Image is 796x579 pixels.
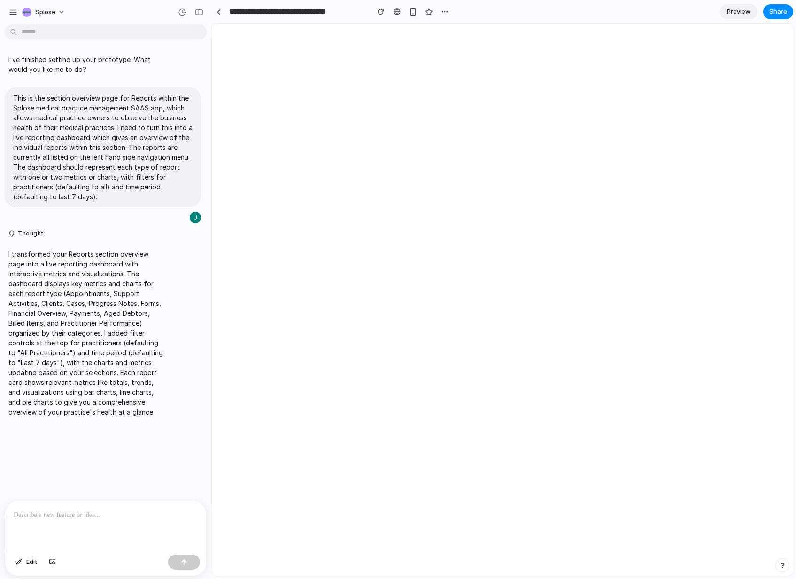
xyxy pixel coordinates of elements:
p: I transformed your Reports section overview page into a live reporting dashboard with interactive... [8,249,165,417]
span: Share [769,7,787,16]
button: Edit [11,555,42,570]
button: Share [763,4,793,19]
a: Preview [720,4,757,19]
span: Edit [26,557,38,567]
p: I've finished setting up your prototype. What would you like me to do? [8,55,165,74]
span: Splose [35,8,55,17]
button: Splose [18,5,70,20]
p: This is the section overview page for Reports within the Splose medical practice management SAAS ... [13,93,193,202]
span: Preview [727,7,750,16]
